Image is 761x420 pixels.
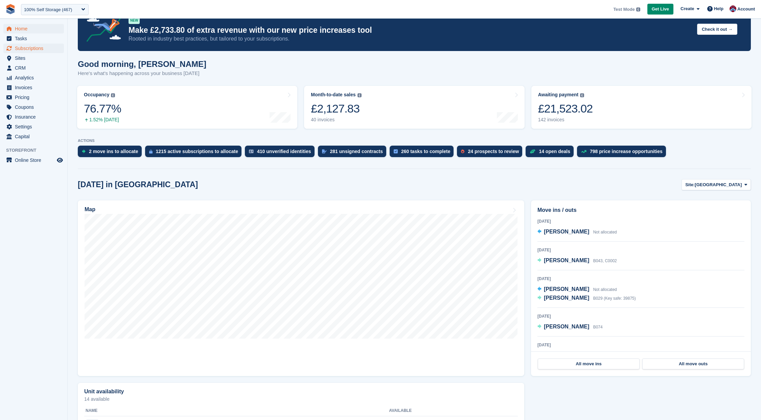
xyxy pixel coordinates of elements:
[389,405,468,416] th: Available
[593,296,636,301] span: B029 (Key safe: 39875)
[84,92,109,98] div: Occupancy
[544,295,589,301] span: [PERSON_NAME]
[3,73,64,82] a: menu
[15,63,55,73] span: CRM
[461,149,464,153] img: prospect-51fa495bee0391a8d652442698ab0144808aea92771e9ea1ae160a38d050c398.svg
[590,149,663,154] div: 798 price increase opportunities
[85,206,95,213] h2: Map
[390,146,457,160] a: 260 tasks to complete
[714,5,723,12] span: Help
[539,149,570,154] div: 14 open deals
[538,92,579,98] div: Awaiting payment
[15,83,55,92] span: Invoices
[544,229,589,234] span: [PERSON_NAME]
[695,181,742,188] span: [GEOGRAPHIC_DATA]
[15,24,55,33] span: Home
[15,44,55,53] span: Subscriptions
[15,102,55,112] span: Coupons
[468,149,519,154] div: 24 prospects to review
[685,181,695,188] span: Site:
[457,146,526,160] a: 24 prospects to review
[537,313,744,319] div: [DATE]
[636,7,640,11] img: icon-info-grey-7440780725fd019a000dd9b08b2336e03edf1995a4989e88bcd33f0948082b44.svg
[81,6,128,44] img: price-adjustments-announcement-icon-8257ccfd72463d97f412b2fc003d46551f7dbcb40ab6d574587a9cd5c0d94...
[544,324,589,329] span: [PERSON_NAME]
[15,53,55,63] span: Sites
[15,155,55,165] span: Online Store
[3,44,64,53] a: menu
[697,24,737,35] button: Check it out →
[737,6,755,13] span: Account
[24,6,72,13] div: 100% Self Storage (467)
[145,146,245,160] a: 1215 active subscriptions to allocate
[593,258,617,263] span: B043, C0002
[15,132,55,141] span: Capital
[84,405,389,416] th: Name
[401,149,451,154] div: 260 tasks to complete
[84,397,518,401] p: 14 available
[394,149,398,153] img: task-75834270c22a3079a89374b754ae025e5fb1db73e45f91037f5363f120a921f8.svg
[5,4,16,14] img: stora-icon-8386f47178a22dfd0bd8f6a31ec36ba5ce8667c1dd55bd0f319d3a0aa187defe.svg
[537,256,617,265] a: [PERSON_NAME] B043, C0002
[330,149,383,154] div: 281 unsigned contracts
[304,86,524,129] a: Month-to-date sales £2,127.83 40 invoices
[538,102,593,116] div: £21,523.02
[593,230,617,234] span: Not allocated
[82,149,86,153] img: move_ins_to_allocate_icon-fdf77a2bb77ea45bf5b3d319d69a93e2d87916cf1d5bf7949dd705db3b84f3ca.svg
[537,247,744,253] div: [DATE]
[3,83,64,92] a: menu
[78,200,524,376] a: Map
[537,218,744,224] div: [DATE]
[78,70,206,77] p: Here's what's happening across your business [DATE]
[129,35,692,43] p: Rooted in industry best practices, but tailored to your subscriptions.
[84,102,121,116] div: 76.77%
[3,132,64,141] a: menu
[681,5,694,12] span: Create
[537,228,617,237] a: [PERSON_NAME] Not allocated
[15,93,55,102] span: Pricing
[89,149,138,154] div: 2 move ins to allocate
[3,155,64,165] a: menu
[537,294,636,303] a: [PERSON_NAME] B029 (Key safe: 39875)
[682,179,751,190] button: Site: [GEOGRAPHIC_DATA]
[3,24,64,33] a: menu
[3,112,64,122] a: menu
[111,93,115,97] img: icon-info-grey-7440780725fd019a000dd9b08b2336e03edf1995a4989e88bcd33f0948082b44.svg
[537,342,744,348] div: [DATE]
[593,287,617,292] span: Not allocated
[3,102,64,112] a: menu
[15,34,55,43] span: Tasks
[15,73,55,82] span: Analytics
[3,63,64,73] a: menu
[577,146,669,160] a: 798 price increase opportunities
[311,102,361,116] div: £2,127.83
[730,5,736,12] img: David Hughes
[544,257,589,263] span: [PERSON_NAME]
[537,276,744,282] div: [DATE]
[129,25,692,35] p: Make £2,733.80 of extra revenue with our new price increases tool
[526,146,577,160] a: 14 open deals
[257,149,311,154] div: 410 unverified identities
[311,92,355,98] div: Month-to-date sales
[537,285,617,294] a: [PERSON_NAME] Not allocated
[3,34,64,43] a: menu
[245,146,318,160] a: 410 unverified identities
[593,325,603,329] span: B074
[78,180,198,189] h2: [DATE] in [GEOGRAPHIC_DATA]
[530,149,535,154] img: deal-1b604bf984904fb50ccaf53a9ad4b4a5d6e5aea283cecdc64d6e3604feb123c2.svg
[537,206,744,214] h2: Move ins / outs
[78,146,145,160] a: 2 move ins to allocate
[311,117,361,123] div: 40 invoices
[15,122,55,131] span: Settings
[78,139,751,143] p: ACTIONS
[580,93,584,97] img: icon-info-grey-7440780725fd019a000dd9b08b2336e03edf1995a4989e88bcd33f0948082b44.svg
[318,146,390,160] a: 281 unsigned contracts
[322,149,327,153] img: contract_signature_icon-13c848040528278c33f63329250d36e43548de30e8caae1d1a13099fd9432cc5.svg
[56,156,64,164] a: Preview store
[544,286,589,292] span: [PERSON_NAME]
[642,359,744,369] a: All move outs
[129,17,140,24] div: NEW
[531,86,752,129] a: Awaiting payment £21,523.02 142 invoices
[78,59,206,69] h1: Good morning, [PERSON_NAME]
[538,117,593,123] div: 142 invoices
